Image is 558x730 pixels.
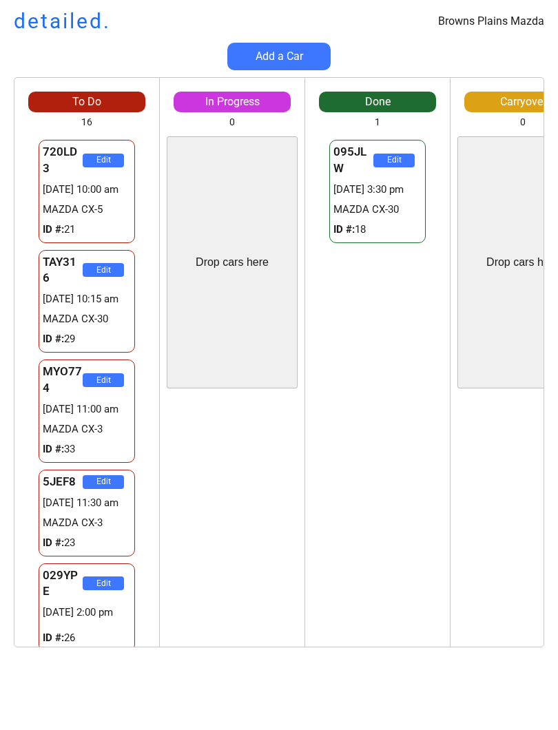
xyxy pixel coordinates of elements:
[520,116,526,129] div: 0
[43,144,83,177] div: 720LD3
[43,223,64,236] strong: ID #:
[43,364,83,397] div: MYO774
[43,536,64,549] strong: ID #:
[43,292,131,306] div: [DATE] 10:15 am
[83,263,124,277] button: Edit
[373,154,415,167] button: Edit
[174,94,291,109] div: In Progress
[43,536,131,550] div: 23
[43,333,64,345] strong: ID #:
[43,402,131,417] div: [DATE] 11:00 am
[43,567,83,601] div: 029YPE
[43,516,131,530] div: MAZDA CX-3
[229,116,235,129] div: 0
[43,442,131,457] div: 33
[333,144,373,177] div: 095JLW
[43,474,83,490] div: 5JEF8
[43,605,131,620] div: [DATE] 2:00 pm
[14,7,111,36] h1: detailed.
[333,223,355,236] strong: ID #:
[83,373,124,387] button: Edit
[43,632,64,644] strong: ID #:
[333,222,422,237] div: 18
[28,94,145,109] div: To Do
[43,422,131,437] div: MAZDA CX-3
[333,202,422,217] div: MAZDA CX-30
[333,182,422,197] div: [DATE] 3:30 pm
[83,154,124,167] button: Edit
[43,443,64,455] strong: ID #:
[43,202,131,217] div: MAZDA CX-5
[43,254,83,287] div: TAY316
[43,332,131,346] div: 29
[227,43,331,70] button: Add a Car
[43,222,131,237] div: 21
[43,182,131,197] div: [DATE] 10:00 am
[319,94,436,109] div: Done
[43,312,131,326] div: MAZDA CX-30
[83,576,124,590] button: Edit
[43,496,131,510] div: [DATE] 11:30 am
[196,255,269,270] div: Drop cars here
[81,116,92,129] div: 16
[83,475,124,489] button: Edit
[438,14,544,29] div: Browns Plains Mazda
[375,116,380,129] div: 1
[43,631,131,645] div: 26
